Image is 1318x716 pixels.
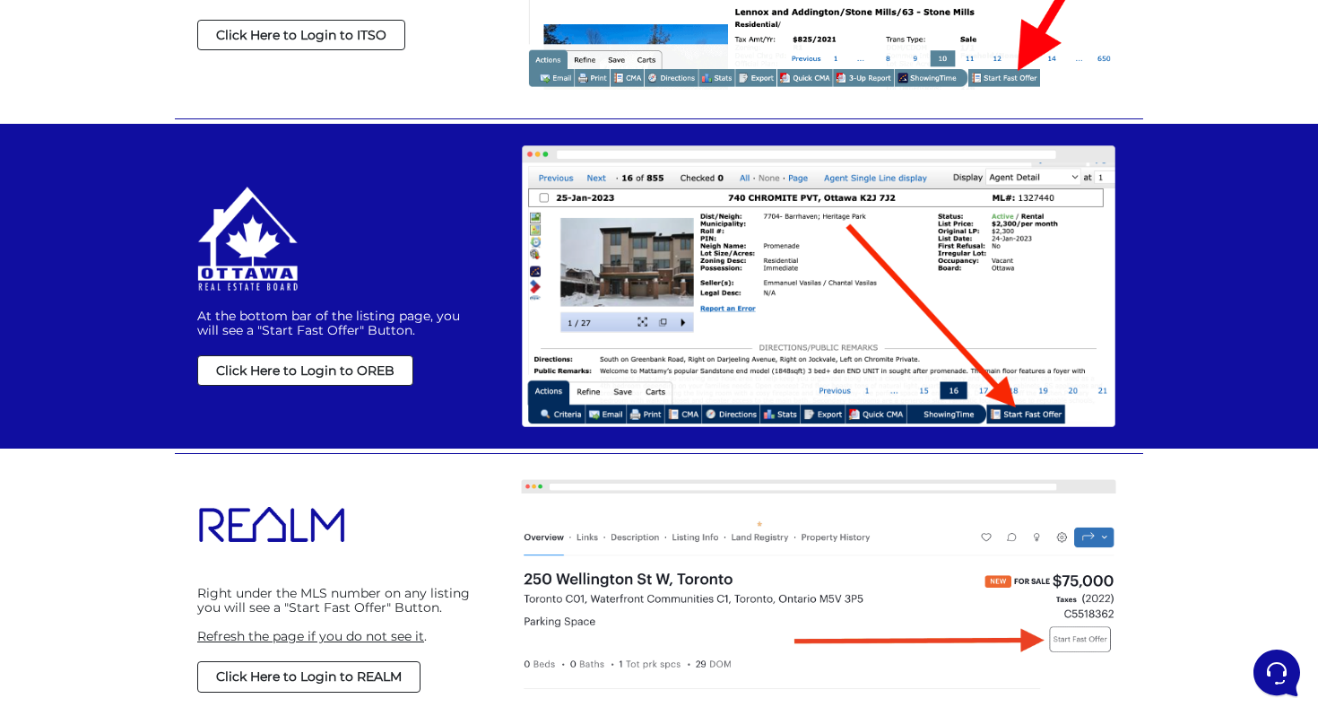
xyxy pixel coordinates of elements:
span: Right under the MLS number on any listing you will see a "Start Fast Offer" Button. [197,585,470,616]
span: Find an Answer [29,251,122,266]
button: Home [14,551,125,592]
span: Your Conversations [29,100,145,115]
span: Refresh the page if you do not see it [197,628,424,644]
span: Start a Conversation [129,190,251,205]
span: . [424,628,427,644]
p: Help [278,576,301,592]
img: dark [57,129,93,165]
img: OREB Login [197,187,301,291]
input: Search for an Article... [40,290,293,308]
p: Home [54,576,84,592]
img: REALM Login [197,481,345,568]
strong: Click Here to Login to ITSO [216,27,386,43]
a: Open Help Center [223,251,330,266]
p: At the bottom bar of the listing page, you will see a "Start Fast Offer" Button. [197,309,472,337]
img: REALM Fast Offers Button [518,476,1119,697]
strong: Click Here to Login to REALM [216,668,402,685]
button: Messages [125,551,235,592]
iframe: Customerly Messenger Launcher [1250,646,1304,700]
button: Start a Conversation [29,179,330,215]
button: Help [234,551,344,592]
a: See all [290,100,330,115]
img: OREB Fast Offers Button [518,142,1119,431]
a: Click Here to Login to ITSO [197,20,405,50]
img: dark [29,129,65,165]
a: Click Here to Login to REALM [197,661,421,692]
a: Click Here to Login to OREB [197,355,413,386]
h2: Hello [PERSON_NAME] 👋 [14,14,301,72]
strong: Click Here to Login to OREB [216,362,395,379]
p: Messages [154,576,205,592]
